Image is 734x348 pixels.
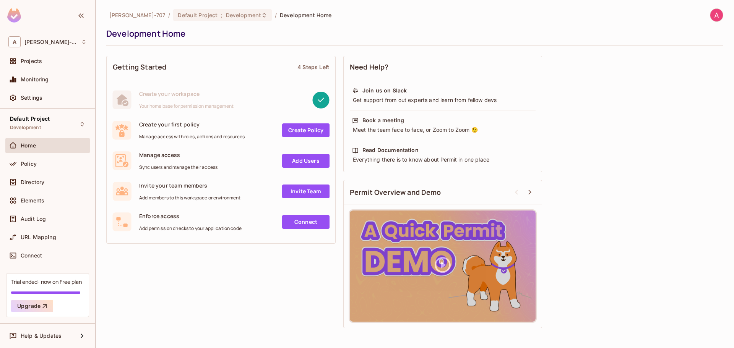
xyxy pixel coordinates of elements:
[362,87,407,94] div: Join us on Slack
[178,11,218,19] span: Default Project
[710,9,723,21] img: Alex
[226,11,261,19] span: Development
[106,28,719,39] div: Development Home
[21,333,62,339] span: Help & Updates
[109,11,165,19] span: the active workspace
[24,39,77,45] span: Workspace: Alex-707
[21,234,56,240] span: URL Mapping
[168,11,170,19] li: /
[11,278,82,285] div: Trial ended- now on Free plan
[139,151,218,159] span: Manage access
[220,12,223,18] span: :
[21,197,44,204] span: Elements
[21,179,44,185] span: Directory
[282,123,330,137] a: Create Policy
[21,142,36,149] span: Home
[21,161,37,167] span: Policy
[352,96,533,104] div: Get support from out experts and learn from fellow devs
[7,8,21,23] img: SReyMgAAAABJRU5ErkJggg==
[280,11,331,19] span: Development Home
[21,58,42,64] span: Projects
[139,121,245,128] span: Create your first policy
[282,215,330,229] a: Connect
[21,76,49,83] span: Monitoring
[362,146,419,154] div: Read Documentation
[352,126,533,134] div: Meet the team face to face, or Zoom to Zoom 😉
[8,36,21,47] span: A
[362,117,404,124] div: Book a meeting
[352,156,533,163] div: Everything there is to know about Permit in one place
[139,182,241,189] span: Invite your team members
[350,188,441,197] span: Permit Overview and Demo
[139,90,234,97] span: Create your workspace
[350,62,389,72] span: Need Help?
[275,11,277,19] li: /
[10,116,50,122] span: Default Project
[297,63,329,71] div: 4 Steps Left
[282,185,330,198] a: Invite Team
[139,195,241,201] span: Add members to this workspace or environment
[10,125,41,131] span: Development
[139,164,218,170] span: Sync users and manage their access
[21,253,42,259] span: Connect
[139,134,245,140] span: Manage access with roles, actions and resources
[11,300,53,312] button: Upgrade
[282,154,330,168] a: Add Users
[139,212,242,220] span: Enforce access
[21,216,46,222] span: Audit Log
[21,95,42,101] span: Settings
[113,62,166,72] span: Getting Started
[139,225,242,231] span: Add permission checks to your application code
[139,103,234,109] span: Your home base for permission management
